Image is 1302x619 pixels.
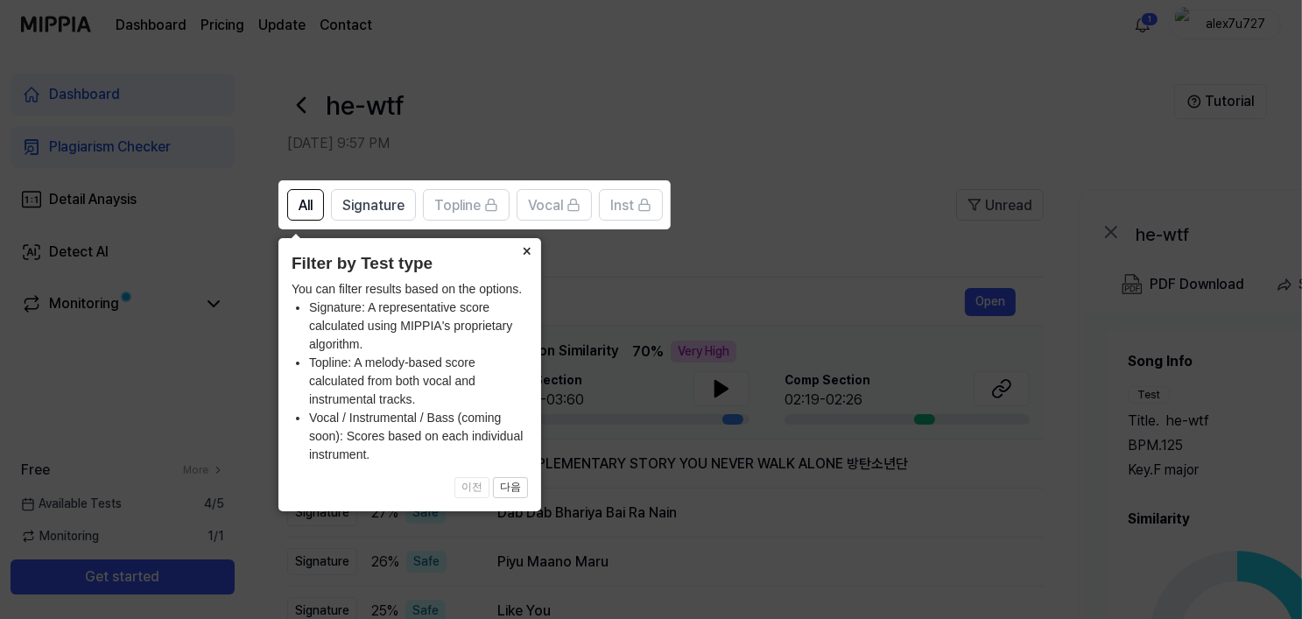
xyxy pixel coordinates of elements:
span: Signature [342,195,405,216]
li: Vocal / Instrumental / Bass (coming soon): Scores based on each individual instrument. [309,409,528,464]
li: Signature: A representative score calculated using MIPPIA's proprietary algorithm. [309,299,528,354]
button: Close [513,238,541,263]
button: Vocal [517,189,592,221]
span: Inst [610,195,634,216]
button: Inst [599,189,663,221]
button: Signature [331,189,416,221]
button: All [287,189,324,221]
button: Topline [423,189,510,221]
div: You can filter results based on the options. [292,280,528,464]
span: Vocal [528,195,563,216]
span: Topline [434,195,481,216]
button: 다음 [493,477,528,498]
header: Filter by Test type [292,251,528,277]
li: Topline: A melody-based score calculated from both vocal and instrumental tracks. [309,354,528,409]
span: All [299,195,313,216]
